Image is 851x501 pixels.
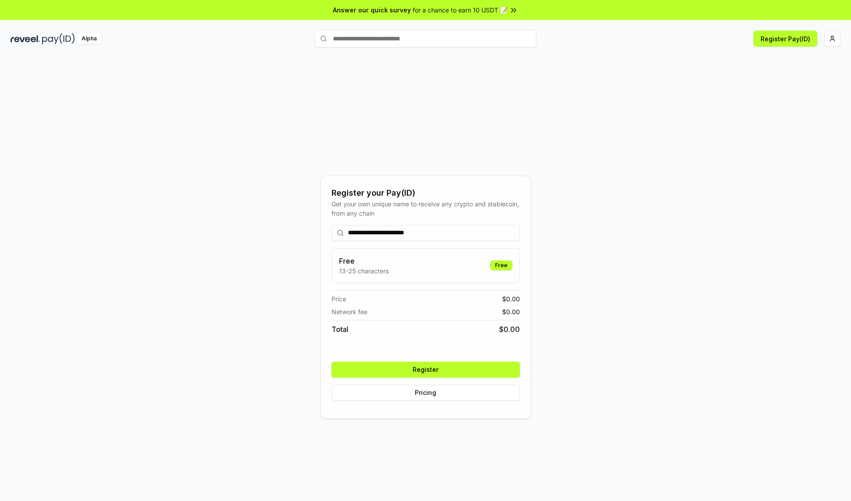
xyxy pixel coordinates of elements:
[332,294,346,304] span: Price
[490,260,512,270] div: Free
[499,324,520,335] span: $ 0.00
[332,385,520,401] button: Pricing
[339,256,389,266] h3: Free
[77,33,101,44] div: Alpha
[333,5,411,15] span: Answer our quick survey
[332,307,367,316] span: Network fee
[332,362,520,378] button: Register
[42,33,75,44] img: pay_id
[502,294,520,304] span: $ 0.00
[11,33,40,44] img: reveel_dark
[332,324,348,335] span: Total
[502,307,520,316] span: $ 0.00
[332,199,520,218] div: Get your own unique name to receive any crypto and stablecoin, from any chain
[339,266,389,276] p: 13-25 characters
[332,187,520,199] div: Register your Pay(ID)
[413,5,507,15] span: for a chance to earn 10 USDT 📝
[753,31,817,47] button: Register Pay(ID)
